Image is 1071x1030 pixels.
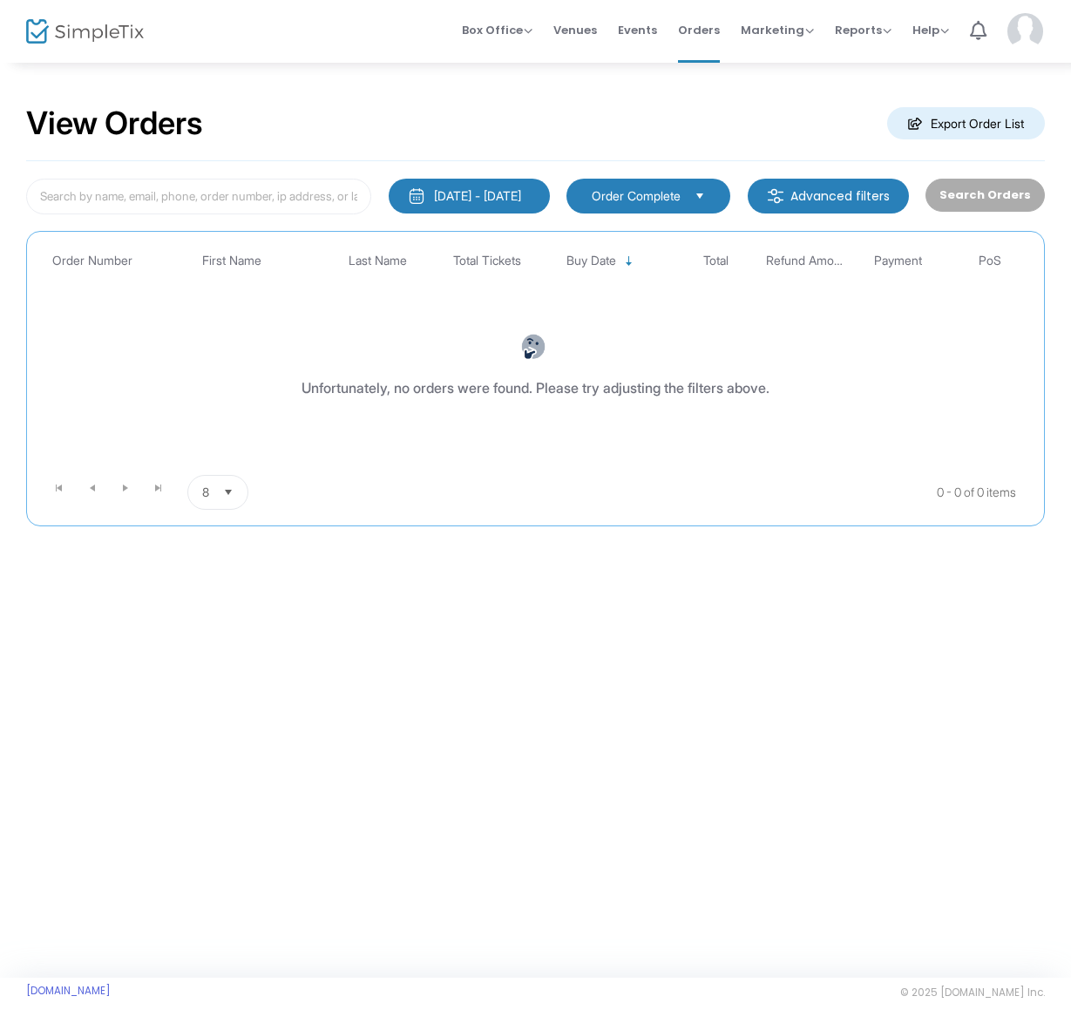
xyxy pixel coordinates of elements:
[553,8,597,52] span: Venues
[979,254,1001,268] span: PoS
[835,22,891,38] span: Reports
[202,484,209,501] span: 8
[520,334,546,360] img: face-thinking.png
[434,187,521,205] div: [DATE] - [DATE]
[52,254,132,268] span: Order Number
[36,241,1035,468] div: Data table
[408,187,425,205] img: monthly
[389,179,550,213] button: [DATE] - [DATE]
[678,8,720,52] span: Orders
[302,377,769,398] div: Unfortunately, no orders were found. Please try adjusting the filters above.
[26,984,111,998] a: [DOMAIN_NAME]
[26,105,203,143] h2: View Orders
[688,186,712,206] button: Select
[202,254,261,268] span: First Name
[887,107,1045,139] m-button: Export Order List
[618,8,657,52] span: Events
[670,241,762,281] th: Total
[442,241,533,281] th: Total Tickets
[762,241,853,281] th: Refund Amount
[26,179,371,214] input: Search by name, email, phone, order number, ip address, or last 4 digits of card
[748,179,909,213] m-button: Advanced filters
[349,254,407,268] span: Last Name
[741,22,814,38] span: Marketing
[912,22,949,38] span: Help
[216,476,241,509] button: Select
[592,187,681,205] span: Order Complete
[422,475,1016,510] kendo-pager-info: 0 - 0 of 0 items
[767,187,784,205] img: filter
[622,254,636,268] span: Sortable
[566,254,616,268] span: Buy Date
[900,986,1045,1000] span: © 2025 [DOMAIN_NAME] Inc.
[462,22,532,38] span: Box Office
[874,254,922,268] span: Payment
